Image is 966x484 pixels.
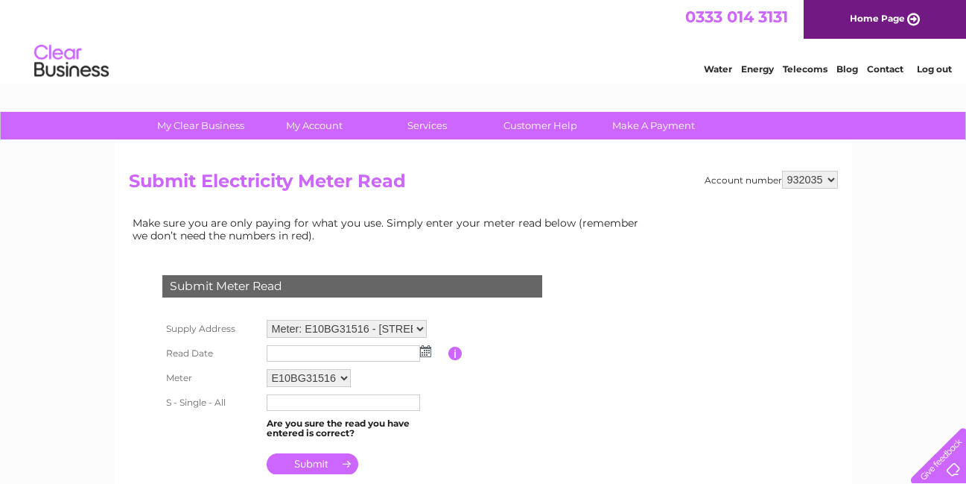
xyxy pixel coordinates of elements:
a: Contact [867,63,903,75]
h2: Submit Electricity Meter Read [129,171,838,199]
td: Make sure you are only paying for what you use. Simply enter your meter read below (remember we d... [129,213,650,245]
a: Water [704,63,732,75]
th: Meter [159,365,263,391]
a: Make A Payment [592,112,715,139]
a: My Clear Business [139,112,262,139]
a: 0333 014 3131 [685,7,788,26]
a: Log out [917,63,952,75]
div: Clear Business is a trading name of Verastar Limited (registered in [GEOGRAPHIC_DATA] No. 3667643... [132,8,836,72]
a: Blog [836,63,858,75]
a: Energy [741,63,774,75]
th: Read Date [159,342,263,365]
input: Information [448,347,463,360]
div: Account number [705,171,838,189]
th: Supply Address [159,316,263,342]
input: Submit [267,453,358,474]
td: Are you sure the read you have entered is correct? [263,415,448,443]
a: Customer Help [479,112,602,139]
a: My Account [252,112,375,139]
a: Telecoms [783,63,827,75]
a: Services [366,112,489,139]
img: ... [420,345,431,357]
div: Submit Meter Read [162,275,542,298]
th: S - Single - All [159,391,263,415]
img: logo.png [34,39,109,84]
